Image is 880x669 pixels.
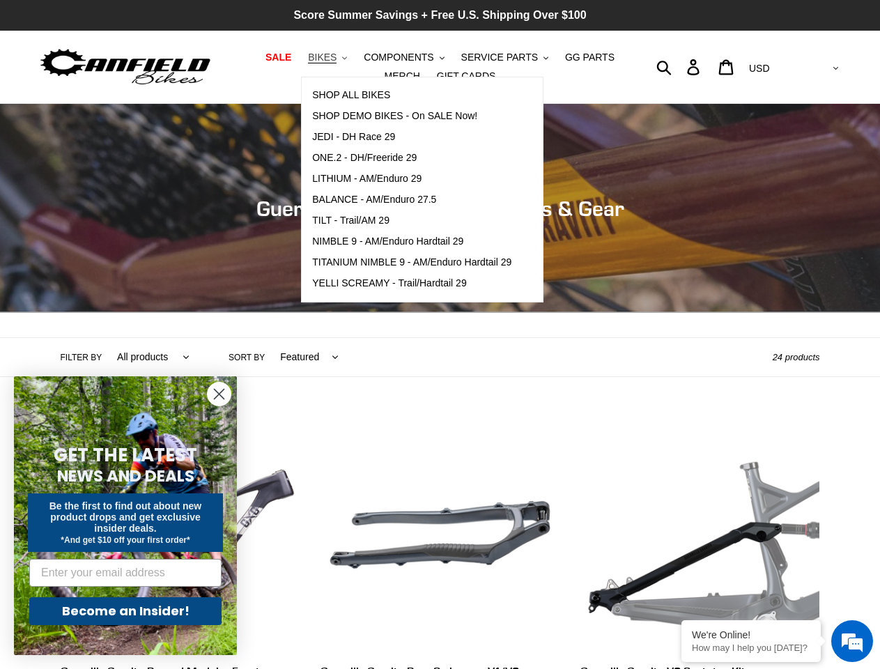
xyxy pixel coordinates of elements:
[454,48,555,67] button: SERVICE PARTS
[29,597,222,625] button: Become an Insider!
[692,629,810,640] div: We're Online!
[302,85,522,106] a: SHOP ALL BIKES
[207,382,231,406] button: Close dialog
[312,173,422,185] span: LITHIUM - AM/Enduro 29
[302,210,522,231] a: TILT - Trail/AM 29
[312,215,389,226] span: TILT - Trail/AM 29
[312,236,463,247] span: NIMBLE 9 - AM/Enduro Hardtail 29
[312,110,477,122] span: SHOP DEMO BIKES - On SALE Now!
[38,45,213,89] img: Canfield Bikes
[357,48,451,67] button: COMPONENTS
[302,106,522,127] a: SHOP DEMO BIKES - On SALE Now!
[301,48,354,67] button: BIKES
[312,131,395,143] span: JEDI - DH Race 29
[29,559,222,587] input: Enter your email address
[258,48,298,67] a: SALE
[312,256,511,268] span: TITANIUM NIMBLE 9 - AM/Enduro Hardtail 29
[61,535,190,545] span: *And get $10 off your first order*
[565,52,615,63] span: GG PARTS
[54,443,197,468] span: GET THE LATEST
[385,70,420,82] span: MERCH
[265,52,291,63] span: SALE
[378,67,427,86] a: MERCH
[49,500,202,534] span: Be the first to find out about new product drops and get exclusive insider deals.
[364,52,433,63] span: COMPONENTS
[302,252,522,273] a: TITANIUM NIMBLE 9 - AM/Enduro Hardtail 29
[308,52,337,63] span: BIKES
[302,190,522,210] a: BALANCE - AM/Enduro 27.5
[312,152,417,164] span: ONE.2 - DH/Freeride 29
[302,273,522,294] a: YELLI SCREAMY - Trail/Hardtail 29
[302,148,522,169] a: ONE.2 - DH/Freeride 29
[773,352,820,362] span: 24 products
[61,351,102,364] label: Filter by
[437,70,496,82] span: GIFT CARDS
[229,351,265,364] label: Sort by
[312,194,436,206] span: BALANCE - AM/Enduro 27.5
[256,196,624,221] span: Guerrilla Gravity Service Parts & Gear
[692,643,810,653] p: How may I help you today?
[312,277,467,289] span: YELLI SCREAMY - Trail/Hardtail 29
[57,465,194,487] span: NEWS AND DEALS
[430,67,503,86] a: GIFT CARDS
[461,52,538,63] span: SERVICE PARTS
[302,169,522,190] a: LITHIUM - AM/Enduro 29
[312,89,390,101] span: SHOP ALL BIKES
[558,48,622,67] a: GG PARTS
[302,127,522,148] a: JEDI - DH Race 29
[302,231,522,252] a: NIMBLE 9 - AM/Enduro Hardtail 29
